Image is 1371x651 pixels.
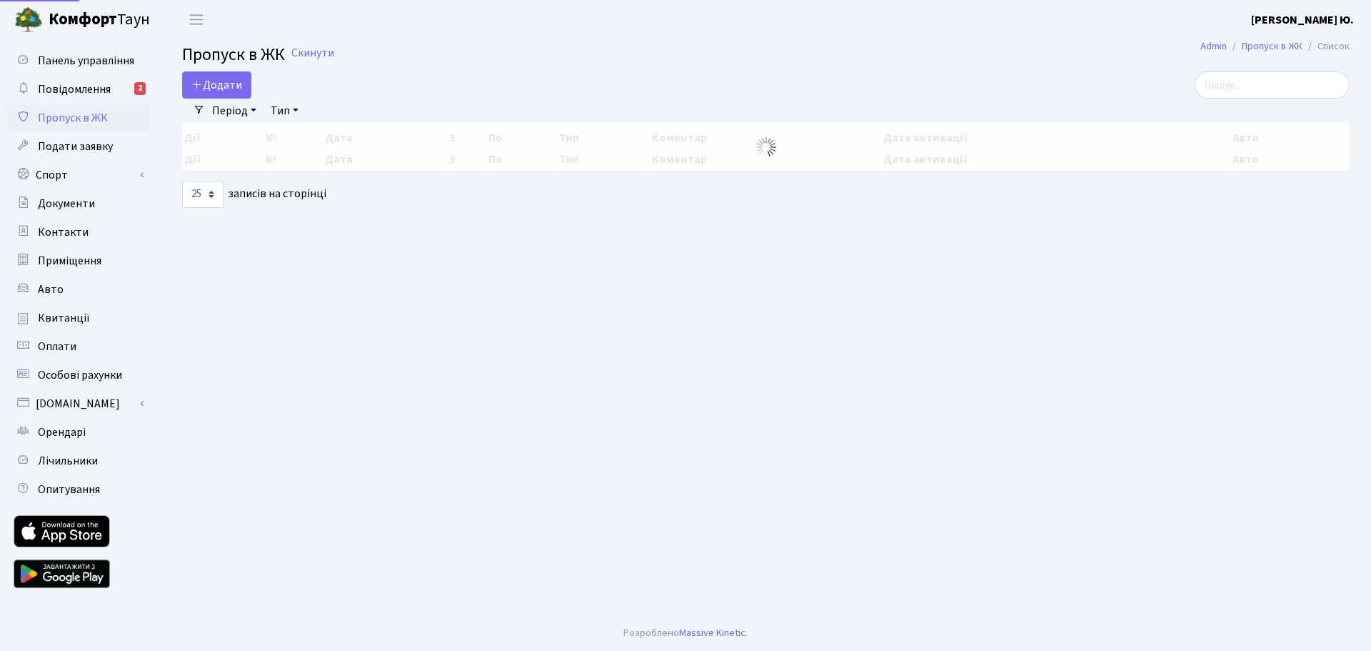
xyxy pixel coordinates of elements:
[265,99,304,123] a: Тип
[7,218,150,247] a: Контакти
[1302,39,1350,54] li: Список
[182,181,224,208] select: записів на сторінці
[7,46,150,75] a: Панель управління
[38,53,134,69] span: Панель управління
[38,339,76,354] span: Оплати
[38,224,89,240] span: Контакти
[755,136,778,159] img: Обробка...
[7,161,150,189] a: Спорт
[206,99,262,123] a: Період
[7,475,150,504] a: Опитування
[14,6,43,34] img: logo.png
[7,304,150,332] a: Квитанції
[38,110,108,126] span: Пропуск в ЖК
[38,196,95,212] span: Документи
[49,8,150,32] span: Таун
[38,453,98,469] span: Лічильники
[182,71,251,99] a: Додати
[1200,39,1227,54] a: Admin
[182,181,326,208] label: записів на сторінці
[291,46,334,60] a: Скинути
[38,482,100,497] span: Опитування
[38,367,122,383] span: Особові рахунки
[38,139,113,154] span: Подати заявку
[1179,31,1371,61] nav: breadcrumb
[179,8,214,31] button: Переключити навігацію
[1251,12,1354,28] b: [PERSON_NAME] Ю.
[7,447,150,475] a: Лічильники
[1251,11,1354,29] a: [PERSON_NAME] Ю.
[7,132,150,161] a: Подати заявку
[38,424,86,440] span: Орендарі
[679,625,745,640] a: Massive Kinetic
[134,82,146,95] div: 2
[7,104,150,132] a: Пропуск в ЖК
[7,247,150,275] a: Приміщення
[7,275,150,304] a: Авто
[38,282,64,297] span: Авто
[7,361,150,389] a: Особові рахунки
[191,77,242,93] span: Додати
[182,42,285,67] span: Пропуск в ЖК
[7,75,150,104] a: Повідомлення2
[7,418,150,447] a: Орендарі
[1195,71,1350,99] input: Пошук...
[7,389,150,418] a: [DOMAIN_NAME]
[38,253,101,269] span: Приміщення
[1242,39,1302,54] a: Пропуск в ЖК
[49,8,117,31] b: Комфорт
[38,310,90,326] span: Квитанції
[38,81,111,97] span: Повідомлення
[7,332,150,361] a: Оплати
[623,625,748,641] div: Розроблено .
[7,189,150,218] a: Документи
